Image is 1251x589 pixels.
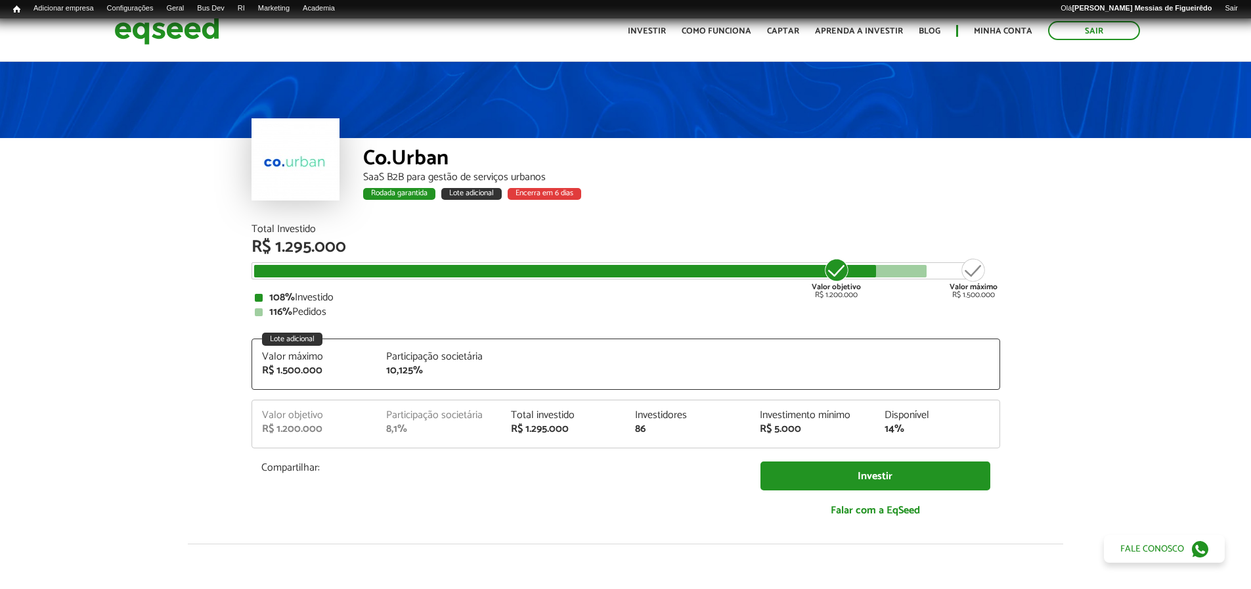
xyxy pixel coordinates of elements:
div: SaaS B2B para gestão de serviços urbanos [363,172,1000,183]
a: Minha conta [974,27,1032,35]
div: Rodada garantida [363,188,435,200]
div: 10,125% [386,365,491,376]
div: R$ 5.000 [760,424,865,435]
div: Lote adicional [441,188,502,200]
div: Encerra em 6 dias [508,188,581,200]
a: Aprenda a investir [815,27,903,35]
div: Total investido [511,410,616,421]
img: EqSeed [114,13,219,48]
a: Marketing [252,3,296,14]
a: Adicionar empresa [27,3,100,14]
strong: 116% [269,303,292,321]
strong: [PERSON_NAME] Messias de Figueirêdo [1072,4,1212,12]
div: Disponível [885,410,990,421]
div: 8,1% [386,424,491,435]
div: R$ 1.295.000 [511,424,616,435]
div: R$ 1.500.000 [262,365,367,376]
div: R$ 1.295.000 [252,239,1000,256]
a: Bus Dev [190,3,231,14]
span: Início [13,5,20,14]
div: Valor máximo [262,352,367,362]
div: Total Investido [252,224,1000,235]
p: Compartilhar: [261,461,741,474]
strong: Valor máximo [950,281,998,293]
a: Início [7,3,27,16]
div: R$ 1.200.000 [812,257,861,299]
div: R$ 1.500.000 [950,257,998,299]
div: R$ 1.200.000 [262,424,367,435]
strong: Valor objetivo [812,281,861,293]
a: Blog [919,27,940,35]
a: Sair [1218,3,1244,14]
a: Falar com a EqSeed [760,497,990,524]
a: Como funciona [682,27,751,35]
div: Valor objetivo [262,410,367,421]
div: 86 [635,424,740,435]
a: Captar [767,27,799,35]
strong: 108% [269,289,295,306]
div: 14% [885,424,990,435]
div: Investimento mínimo [760,410,865,421]
a: Fale conosco [1104,535,1225,563]
a: Sair [1048,21,1140,40]
a: Investir [760,461,990,491]
div: Participação societária [386,352,491,362]
div: Participação societária [386,410,491,421]
a: Investir [628,27,666,35]
div: Lote adicional [262,333,322,346]
a: Geral [160,3,190,14]
a: RI [231,3,252,14]
div: Pedidos [255,307,997,318]
a: Olá[PERSON_NAME] Messias de Figueirêdo [1054,3,1218,14]
a: Academia [296,3,341,14]
div: Investidores [635,410,740,421]
div: Investido [255,293,997,303]
a: Configurações [100,3,160,14]
div: Co.Urban [363,148,1000,172]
